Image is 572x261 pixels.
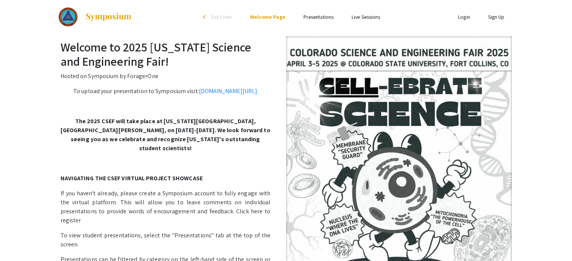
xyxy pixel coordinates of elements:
[352,14,380,20] a: Live Sessions
[61,231,512,249] p: To view student presentations, select the "Presentations" tab at the top of the screen.
[250,14,285,20] a: Welcome Page
[61,189,512,225] p: If you haven't already, please create a Symposium account to fully engage with the virtual platfo...
[61,117,270,152] strong: The 2025 CSEF will take place at [US_STATE][GEOGRAPHIC_DATA], [GEOGRAPHIC_DATA][PERSON_NAME], on ...
[61,72,512,81] p: Hosted on Symposium by ForagerOne
[199,87,258,95] a: [DOMAIN_NAME][URL]
[85,12,132,21] img: Symposium by ForagerOne
[61,40,512,69] h2: Welcome to 2025 [US_STATE] Science and Engineering Fair!
[61,87,512,96] p: To upload your presentation to Symposium visit:
[488,14,505,20] a: Sign Up
[203,15,208,19] div: arrow_back_ios
[211,14,232,20] span: Exit Event
[59,8,78,26] img: 2025 Colorado Science and Engineering Fair
[59,8,132,26] a: 2025 Colorado Science and Engineering Fair
[303,14,334,20] a: Presentations
[458,14,470,20] a: Login
[61,174,203,182] strong: NAVIGATING THE CSEF VIRTUAL PROJECT SHOWCASE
